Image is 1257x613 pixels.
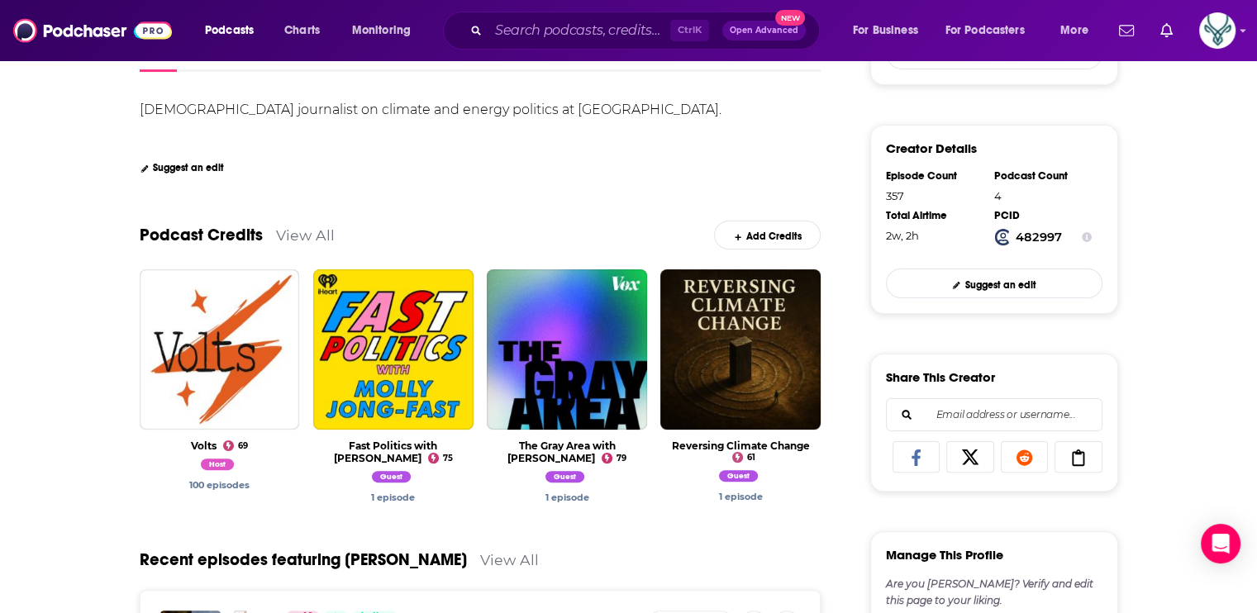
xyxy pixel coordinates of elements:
button: open menu [340,17,432,44]
div: 357 [886,189,983,202]
div: [DEMOGRAPHIC_DATA] journalist on climate and energy politics at [GEOGRAPHIC_DATA]. [140,102,721,117]
div: Podcast Count [994,169,1092,183]
a: David Roberts [201,461,238,473]
a: David Roberts [371,492,415,503]
h3: Manage This Profile [886,547,1003,563]
div: PCID [994,209,1092,222]
div: 4 [994,189,1092,202]
span: 69 [238,443,248,449]
button: Open AdvancedNew [722,21,806,40]
a: Suggest an edit [886,268,1102,297]
span: Host [201,459,234,470]
a: 75 [428,453,453,463]
img: Podchaser Creator ID logo [994,229,1011,245]
a: David Roberts [545,492,589,503]
a: Show notifications dropdown [1112,17,1140,45]
a: 69 [223,440,248,451]
a: The Gray Area with Sean Illing [507,440,615,464]
span: Podcasts [205,19,254,42]
span: 75 [443,455,453,462]
a: Charts [274,17,330,44]
span: New [775,10,805,26]
div: Episode Count [886,169,983,183]
span: Guest [372,471,411,482]
a: Fast Politics with Molly Jong-Fast [334,440,437,464]
div: Open Intercom Messenger [1201,524,1240,563]
h3: Creator Details [886,140,977,156]
a: 79 [602,453,626,463]
span: Guest [719,470,758,482]
a: David Roberts [719,473,762,484]
div: Search podcasts, credits, & more... [459,12,836,50]
div: Total Airtime [886,209,983,222]
a: ViewCredit [698,392,784,421]
a: Podcast Credits [140,225,263,245]
a: ViewCredit [176,392,263,421]
a: Suggest an edit [140,162,225,173]
strong: 482997 [1016,230,1062,245]
span: Charts [284,19,320,42]
a: Volts [191,440,217,452]
span: 61 [747,454,755,461]
a: David Roberts [189,479,250,491]
h3: Share This Creator [886,369,995,385]
a: 61 [732,452,755,463]
input: Email address or username... [900,399,1088,430]
a: Share on Reddit [1001,441,1049,473]
input: Search podcasts, credits, & more... [488,17,670,44]
a: Add Credits [714,221,821,249]
button: open menu [935,17,1049,44]
a: View Podcast [517,331,618,361]
span: 79 [617,455,626,462]
a: View Podcast [690,331,792,361]
a: Copy Link [1055,441,1102,473]
button: Show Info [1082,229,1092,245]
a: View All [480,551,539,568]
a: David Roberts [372,473,415,485]
button: open menu [1049,17,1109,44]
a: ViewCredit [524,392,611,421]
a: View All [276,226,335,244]
a: David Roberts [545,473,588,485]
button: open menu [841,17,939,44]
img: User Profile [1199,12,1236,49]
div: Search followers [886,398,1102,431]
button: Show profile menu [1199,12,1236,49]
span: Monitoring [352,19,411,42]
a: ViewCredit [350,392,436,421]
span: For Business [853,19,918,42]
a: Recent episodes featuring [PERSON_NAME] [140,549,467,570]
span: Guest [545,471,584,482]
a: Reversing Climate Change [672,440,810,452]
button: open menu [193,17,275,44]
div: Are you [PERSON_NAME]? Verify and edit this page to your liking. [886,576,1102,609]
a: View Podcast [342,331,444,361]
a: Share on X/Twitter [946,441,994,473]
img: Podchaser - Follow, Share and Rate Podcasts [13,15,172,46]
span: For Podcasters [945,19,1025,42]
span: Ctrl K [670,20,709,41]
a: Share on Facebook [893,441,940,473]
a: View Podcast [169,331,270,361]
a: David Roberts [719,491,763,502]
span: 338 hours, 51 minutes, 56 seconds [886,229,919,242]
span: Logged in as sablestrategy [1199,12,1236,49]
span: Open Advanced [730,26,798,35]
span: More [1060,19,1088,42]
a: Show notifications dropdown [1154,17,1179,45]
